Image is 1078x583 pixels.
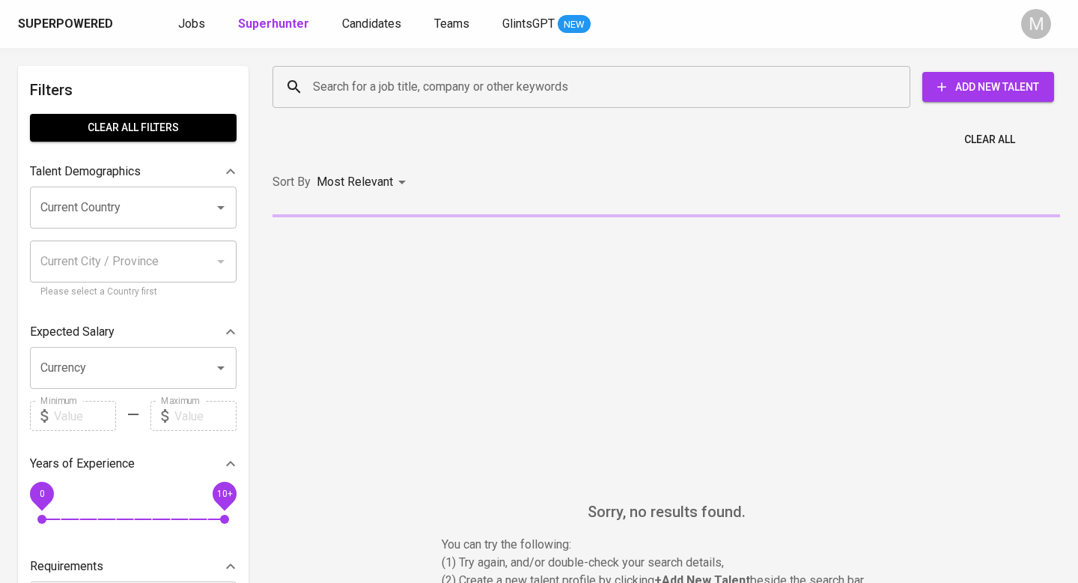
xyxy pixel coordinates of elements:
[40,285,226,300] p: Please select a Country first
[18,13,136,35] a: Superpoweredapp logo
[238,15,312,34] a: Superhunter
[178,16,205,31] span: Jobs
[442,554,891,572] p: (1) Try again, and/or double-check your search details,
[434,15,472,34] a: Teams
[934,78,1042,97] span: Add New Talent
[42,118,225,137] span: Clear All filters
[30,323,115,341] p: Expected Salary
[442,536,891,554] p: You can try the following :
[30,449,237,479] div: Years of Experience
[558,17,591,32] span: NEW
[30,78,237,102] h6: Filters
[238,16,309,31] b: Superhunter
[317,173,393,191] p: Most Relevant
[39,489,44,499] span: 0
[30,157,237,187] div: Talent Demographics
[178,15,208,34] a: Jobs
[958,126,1021,154] button: Clear All
[210,357,231,378] button: Open
[174,401,237,431] input: Value
[30,163,141,181] p: Talent Demographics
[342,16,401,31] span: Candidates
[30,558,103,576] p: Requirements
[18,16,113,33] div: Superpowered
[30,552,237,582] div: Requirements
[272,500,1060,524] h6: Sorry, no results found.
[317,169,411,196] div: Most Relevant
[30,455,135,473] p: Years of Experience
[116,13,136,35] img: app logo
[922,72,1054,102] button: Add New Talent
[30,114,237,142] button: Clear All filters
[54,401,116,431] input: Value
[210,197,231,218] button: Open
[502,16,555,31] span: GlintsGPT
[342,15,404,34] a: Candidates
[1021,9,1051,39] div: M
[216,489,232,499] span: 10+
[964,130,1015,149] span: Clear All
[502,15,591,34] a: GlintsGPT NEW
[434,16,469,31] span: Teams
[554,259,779,484] img: yH5BAEAAAAALAAAAAABAAEAAAIBRAA7
[30,317,237,347] div: Expected Salary
[272,173,311,191] p: Sort By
